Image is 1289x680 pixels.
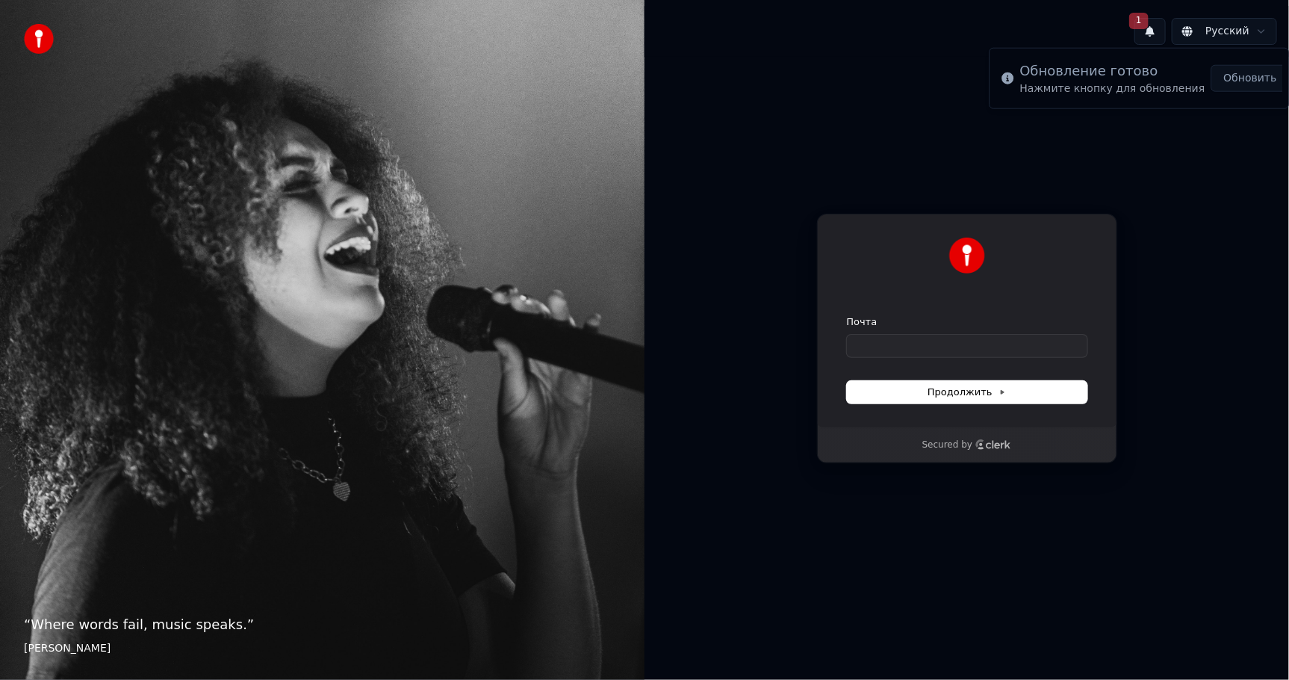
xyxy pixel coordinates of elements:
div: Нажмите кнопку для обновления [1020,81,1205,96]
img: Youka [949,238,985,273]
p: “ Where words fail, music speaks. ” [24,614,621,635]
div: Обновление готово [1020,61,1205,81]
a: Clerk logo [975,439,1011,450]
span: Продолжить [928,386,1006,399]
span: 1 [1129,13,1149,29]
footer: [PERSON_NAME] [24,641,621,656]
label: Почта [847,315,878,329]
p: Secured by [922,439,972,451]
button: Продолжить [847,381,1087,404]
button: 1 [1134,18,1166,45]
img: youka [24,24,54,54]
